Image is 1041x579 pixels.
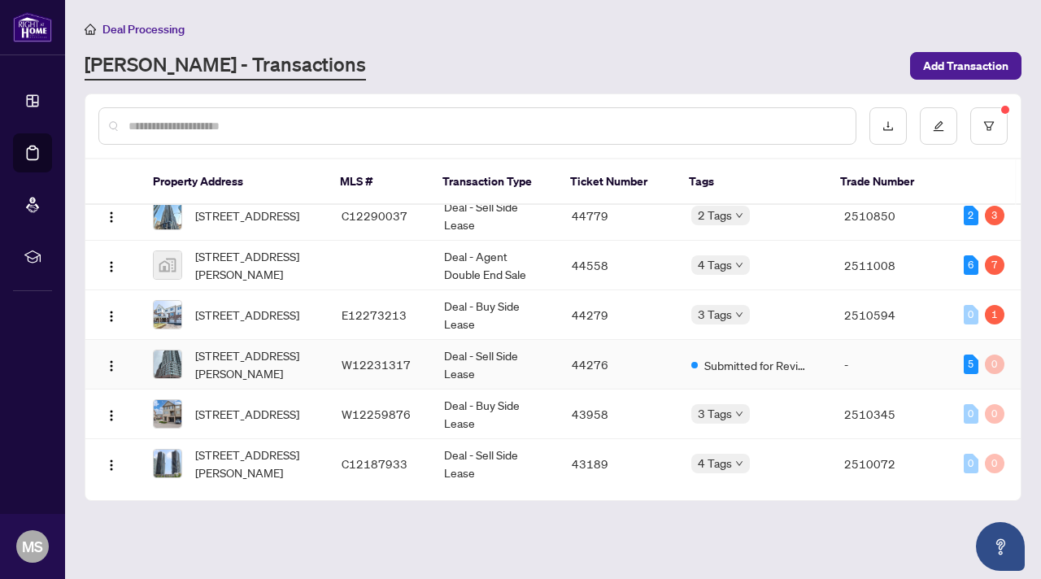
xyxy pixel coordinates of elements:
[698,454,732,472] span: 4 Tags
[735,211,743,220] span: down
[831,290,951,340] td: 2510594
[98,451,124,477] button: Logo
[154,400,181,428] img: thumbnail-img
[964,305,978,324] div: 0
[98,401,124,427] button: Logo
[985,454,1004,473] div: 0
[429,159,557,205] th: Transaction Type
[735,261,743,269] span: down
[431,439,560,489] td: Deal - Sell Side Lease
[559,191,678,241] td: 44779
[342,307,407,322] span: E12273213
[98,351,124,377] button: Logo
[964,255,978,275] div: 6
[933,120,944,132] span: edit
[195,446,315,481] span: [STREET_ADDRESS][PERSON_NAME]
[735,459,743,468] span: down
[154,251,181,279] img: thumbnail-img
[869,107,907,145] button: download
[98,302,124,328] button: Logo
[970,107,1008,145] button: filter
[431,191,560,241] td: Deal - Sell Side Lease
[195,247,315,283] span: [STREET_ADDRESS][PERSON_NAME]
[342,456,407,471] span: C12187933
[985,404,1004,424] div: 0
[195,405,299,423] span: [STREET_ADDRESS]
[105,409,118,422] img: Logo
[431,241,560,290] td: Deal - Agent Double End Sale
[964,404,978,424] div: 0
[559,390,678,439] td: 43958
[976,522,1025,571] button: Open asap
[154,301,181,329] img: thumbnail-img
[327,159,429,205] th: MLS #
[559,290,678,340] td: 44279
[342,208,407,223] span: C12290037
[154,450,181,477] img: thumbnail-img
[920,107,957,145] button: edit
[831,191,951,241] td: 2510850
[85,51,366,81] a: [PERSON_NAME] - Transactions
[827,159,946,205] th: Trade Number
[105,260,118,273] img: Logo
[154,202,181,229] img: thumbnail-img
[964,206,978,225] div: 2
[342,407,411,421] span: W12259876
[85,24,96,35] span: home
[882,120,894,132] span: download
[910,52,1021,80] button: Add Transaction
[676,159,827,205] th: Tags
[98,252,124,278] button: Logo
[831,439,951,489] td: 2510072
[102,22,185,37] span: Deal Processing
[559,241,678,290] td: 44558
[985,305,1004,324] div: 1
[98,202,124,229] button: Logo
[985,255,1004,275] div: 7
[735,311,743,319] span: down
[342,357,411,372] span: W12231317
[140,159,327,205] th: Property Address
[985,355,1004,374] div: 0
[195,207,299,224] span: [STREET_ADDRESS]
[698,404,732,423] span: 3 Tags
[105,211,118,224] img: Logo
[964,355,978,374] div: 5
[983,120,995,132] span: filter
[22,535,43,558] span: MS
[431,290,560,340] td: Deal - Buy Side Lease
[831,390,951,439] td: 2510345
[964,454,978,473] div: 0
[698,206,732,224] span: 2 Tags
[105,459,118,472] img: Logo
[923,53,1008,79] span: Add Transaction
[105,310,118,323] img: Logo
[985,206,1004,225] div: 3
[13,12,52,42] img: logo
[431,390,560,439] td: Deal - Buy Side Lease
[195,306,299,324] span: [STREET_ADDRESS]
[735,410,743,418] span: down
[704,356,810,374] span: Submitted for Review
[831,340,951,390] td: -
[559,439,678,489] td: 43189
[154,350,181,378] img: thumbnail-img
[195,346,315,382] span: [STREET_ADDRESS][PERSON_NAME]
[698,305,732,324] span: 3 Tags
[105,359,118,372] img: Logo
[557,159,676,205] th: Ticket Number
[431,340,560,390] td: Deal - Sell Side Lease
[559,340,678,390] td: 44276
[698,255,732,274] span: 4 Tags
[831,241,951,290] td: 2511008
